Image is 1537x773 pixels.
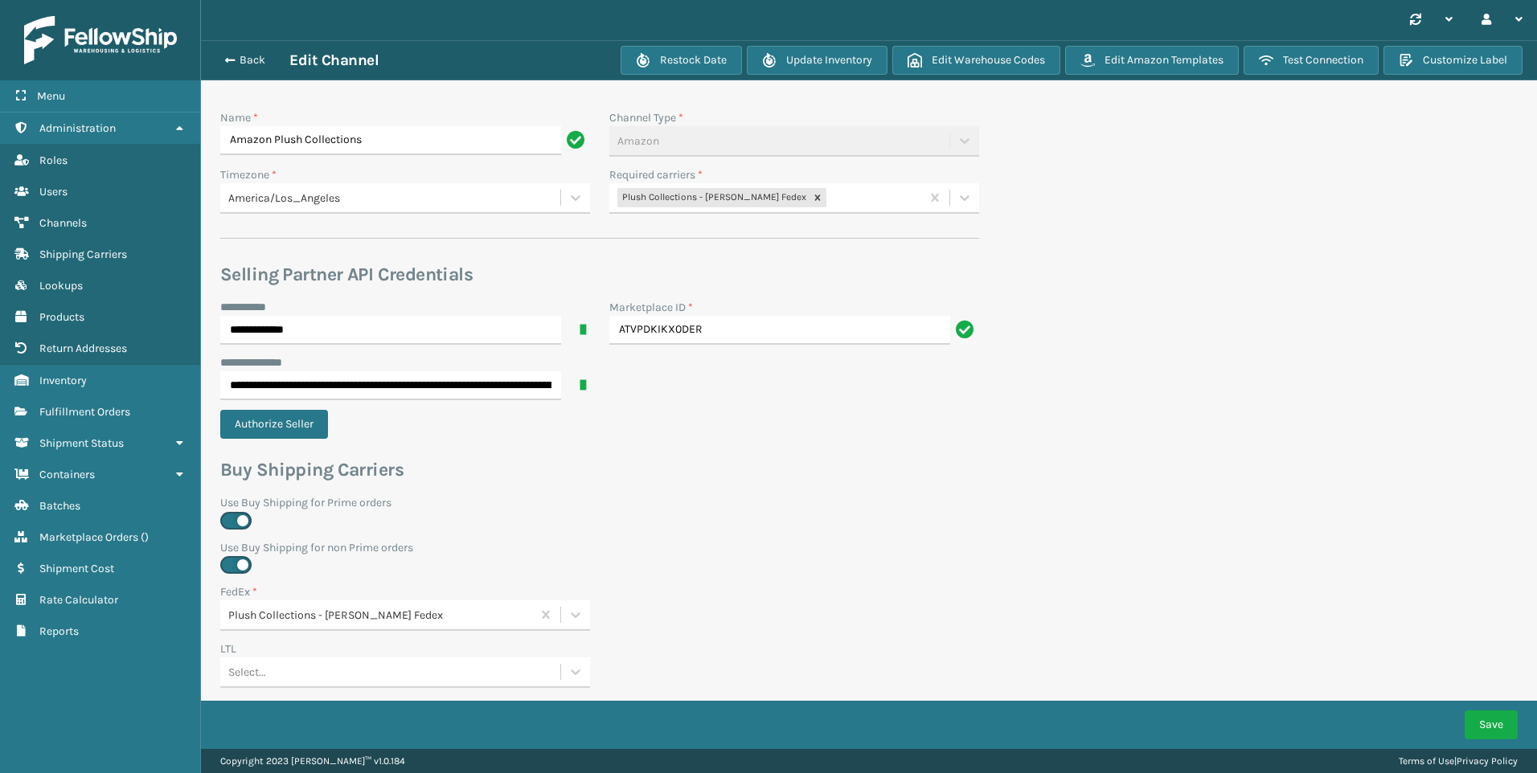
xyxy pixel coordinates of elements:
[892,46,1060,75] button: Edit Warehouse Codes
[220,583,257,600] label: FedEx
[617,188,809,207] div: Plush Collections - [PERSON_NAME] Fedex
[220,749,405,773] p: Copyright 2023 [PERSON_NAME]™ v 1.0.184
[220,640,236,657] label: LTL
[39,342,127,355] span: Return Addresses
[220,166,277,183] label: Timezone
[1383,46,1523,75] button: Customize Label
[39,153,68,167] span: Roles
[609,109,683,126] label: Channel Type
[220,417,338,431] a: Authorize Seller
[220,410,328,439] button: Authorize Seller
[39,468,95,481] span: Containers
[228,607,533,624] div: Plush Collections - [PERSON_NAME] Fedex
[609,299,693,316] label: Marketplace ID
[39,562,114,575] span: Shipment Cost
[621,46,742,75] button: Restock Date
[39,593,118,607] span: Rate Calculator
[220,539,979,556] label: Use Buy Shipping for non Prime orders
[24,16,177,64] img: logo
[141,530,149,544] span: ( )
[228,664,266,681] div: Select...
[1244,46,1379,75] button: Test Connection
[289,51,379,70] h3: Edit Channel
[215,53,289,67] button: Back
[1465,710,1518,739] button: Save
[39,499,80,513] span: Batches
[39,405,130,419] span: Fulfillment Orders
[1399,749,1518,773] div: |
[37,89,65,103] span: Menu
[39,279,83,292] span: Lookups
[39,310,84,324] span: Products
[609,166,703,183] label: Required carriers
[220,458,979,482] h3: Buy Shipping Carriers
[39,216,87,230] span: Channels
[39,121,116,135] span: Administration
[39,185,68,198] span: Users
[220,494,979,511] label: Use Buy Shipping for Prime orders
[39,530,138,544] span: Marketplace Orders
[228,190,562,207] div: America/Los_Angeles
[39,374,87,387] span: Inventory
[1065,46,1239,75] button: Edit Amazon Templates
[39,247,127,261] span: Shipping Carriers
[220,263,979,287] h3: Selling Partner API Credentials
[1457,755,1518,767] a: Privacy Policy
[747,46,887,75] button: Update Inventory
[220,697,254,714] label: OnTrac
[39,436,124,450] span: Shipment Status
[39,624,79,638] span: Reports
[220,109,258,126] label: Name
[1399,755,1454,767] a: Terms of Use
